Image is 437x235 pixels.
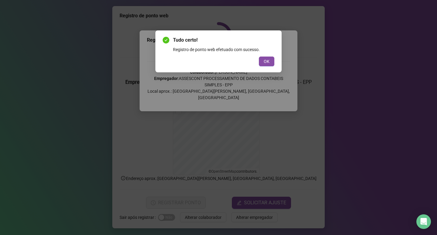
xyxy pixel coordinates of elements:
[416,214,431,229] div: Open Intercom Messenger
[264,58,269,65] span: OK
[173,46,274,53] div: Registro de ponto web efetuado com sucesso.
[173,36,274,44] span: Tudo certo!
[163,37,169,43] span: check-circle
[259,57,274,66] button: OK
